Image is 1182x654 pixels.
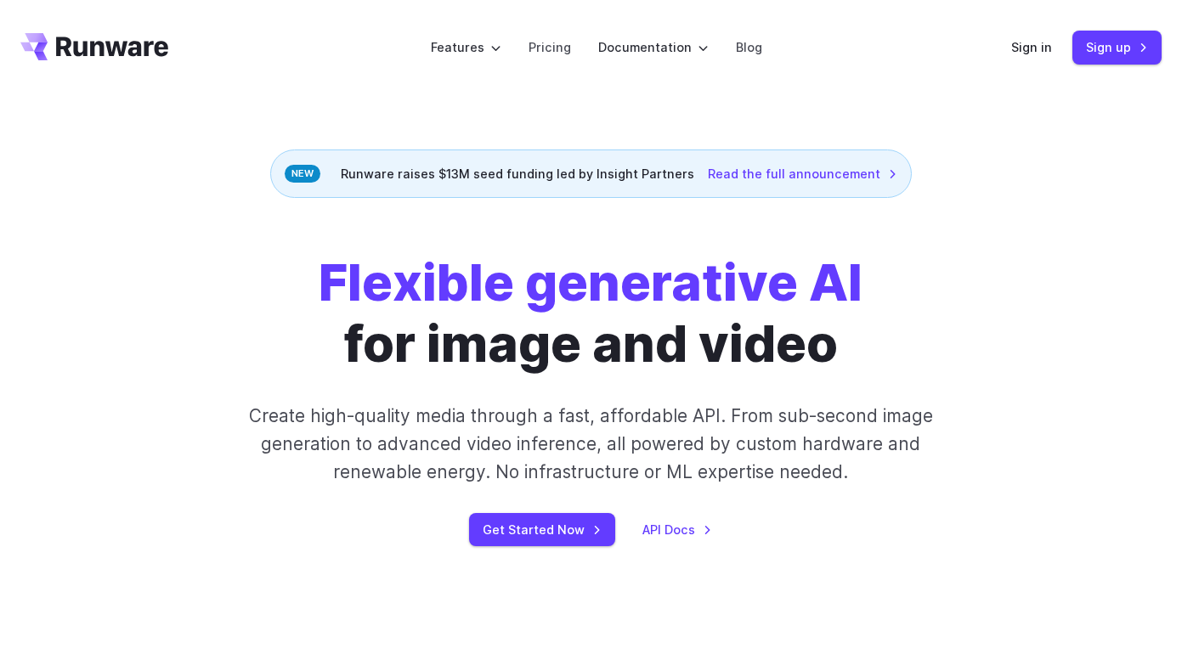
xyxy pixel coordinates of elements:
a: Pricing [529,37,571,57]
p: Create high-quality media through a fast, affordable API. From sub-second image generation to adv... [226,402,957,487]
a: Blog [736,37,762,57]
a: API Docs [642,520,712,539]
label: Features [431,37,501,57]
a: Sign in [1011,37,1052,57]
h1: for image and video [319,252,862,375]
a: Get Started Now [469,513,615,546]
label: Documentation [598,37,709,57]
a: Sign up [1072,31,1162,64]
strong: Flexible generative AI [319,251,862,313]
a: Go to / [20,33,168,60]
div: Runware raises $13M seed funding led by Insight Partners [270,149,912,198]
a: Read the full announcement [708,164,897,183]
